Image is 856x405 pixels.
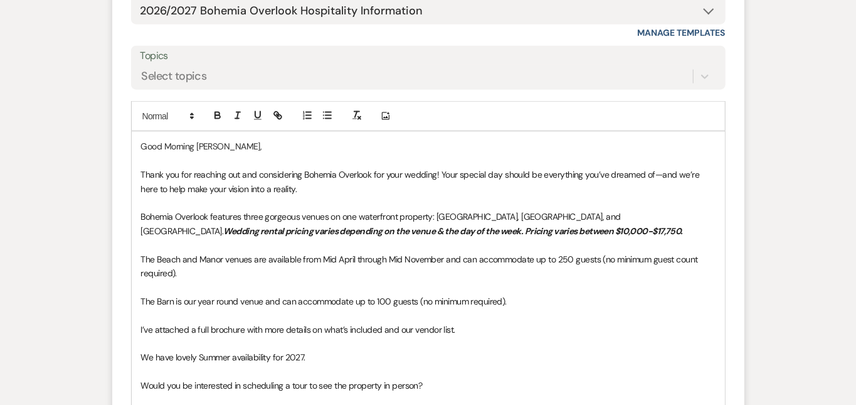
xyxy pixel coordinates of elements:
[142,68,207,85] div: Select topics
[141,352,305,363] span: We have lovely Summer availability for 2027.
[141,324,455,335] span: I’ve attached a full brochure with more details on what’s included and our vendor list.
[638,27,726,38] a: Manage Templates
[141,211,623,236] span: Bohemia Overlook features three gorgeous venues on one waterfront property: [GEOGRAPHIC_DATA], [G...
[141,254,700,279] span: The Beach and Manor venues are available from Mid April through Mid November and can accommodate ...
[141,296,507,307] span: The Barn is our year round venue and can accommodate up to 100 guests (no minimum required).
[141,139,716,153] p: Good Morning [PERSON_NAME],
[141,380,423,391] span: Would you be interested in scheduling a tour to see the property in person?
[140,47,716,65] label: Topics
[223,225,683,237] em: Wedding rental pricing varies depending on the venue & the day of the week. Pricing varies betwee...
[141,169,702,194] span: Thank you for reaching out and considering Bohemia Overlook for your wedding! Your special day sh...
